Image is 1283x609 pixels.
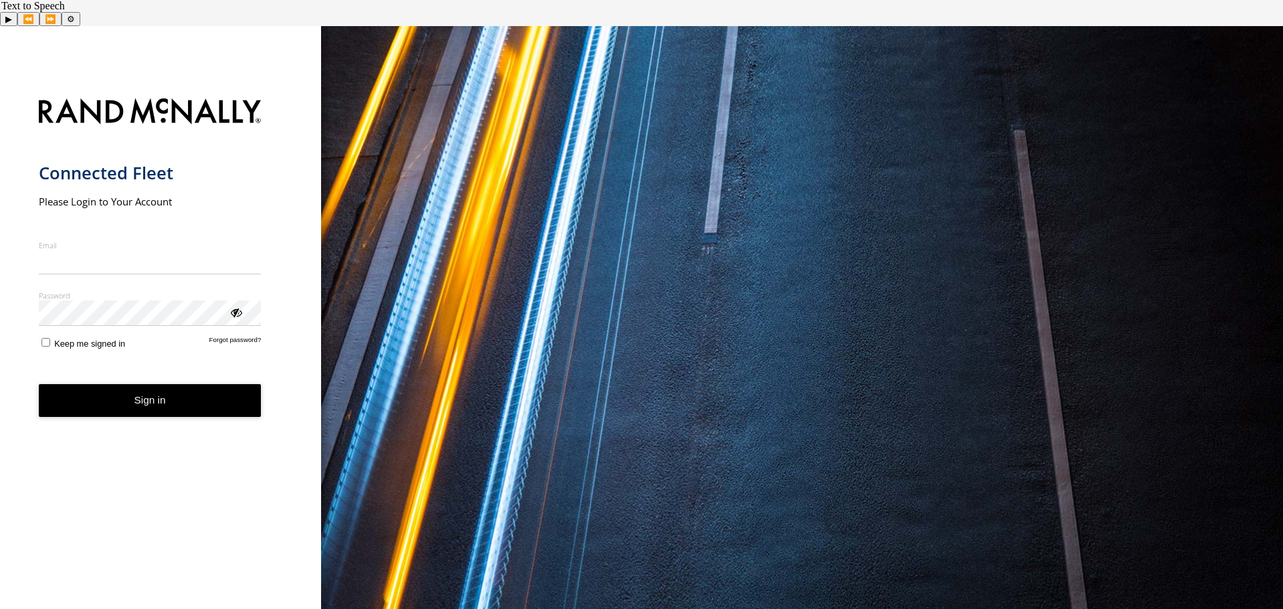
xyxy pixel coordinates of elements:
h1: Connected Fleet [39,162,262,184]
button: Settings [62,12,80,26]
label: Email [39,240,262,250]
div: ViewPassword [229,305,242,319]
a: Forgot password? [209,336,262,349]
button: Sign in [39,384,262,417]
img: Rand McNally [39,96,262,130]
button: Previous [17,12,39,26]
label: Password [39,290,262,300]
span: Keep me signed in [54,339,125,349]
input: Keep me signed in [41,338,50,347]
button: Forward [39,12,62,26]
h2: Please Login to Your Account [39,195,262,208]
